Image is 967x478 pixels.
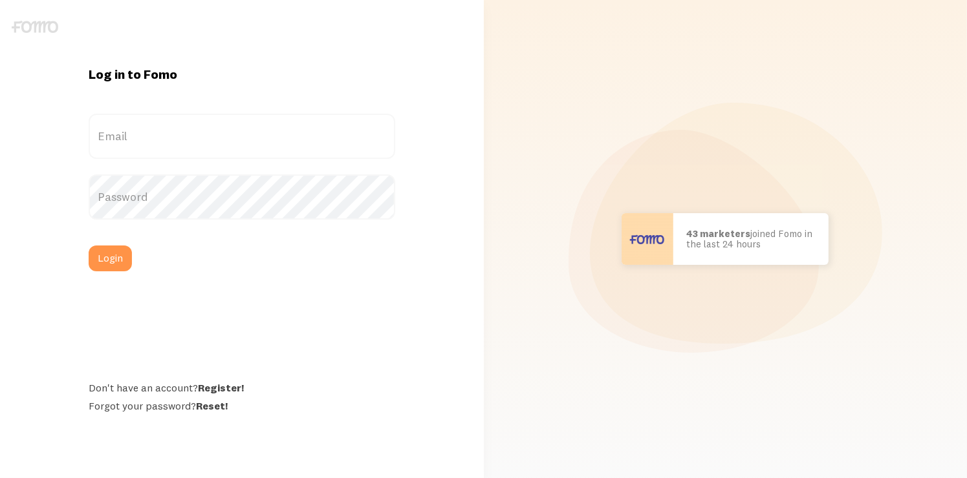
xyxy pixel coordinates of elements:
[686,227,750,240] b: 43 marketers
[196,399,228,412] a: Reset!
[622,213,673,265] img: User avatar
[89,245,132,271] button: Login
[89,399,395,412] div: Forgot your password?
[89,114,395,159] label: Email
[89,381,395,394] div: Don't have an account?
[198,381,244,394] a: Register!
[686,229,816,250] p: joined Fomo in the last 24 hours
[89,174,395,220] label: Password
[89,66,395,83] h1: Log in to Fomo
[12,21,58,33] img: fomo-logo-gray-b99e0e8ada9f9040e2984d0d95b3b12da0074ffd48d1e5cb62ac37fc77b0b268.svg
